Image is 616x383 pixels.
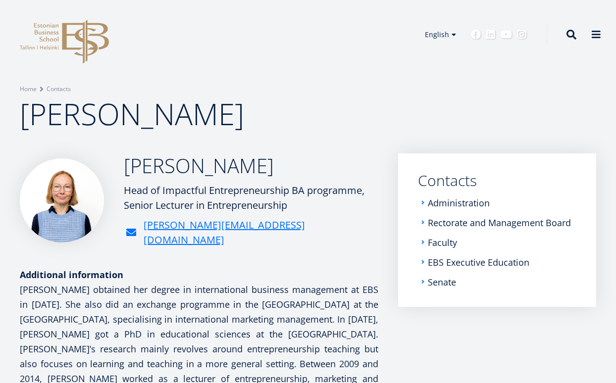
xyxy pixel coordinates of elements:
div: Head of Impactful Entrepreneurship BA programme, Senior Lecturer in Entrepreneurship [124,183,378,213]
div: Additional information [20,267,378,282]
a: Youtube [501,30,512,40]
a: Senate [428,277,456,287]
a: Contacts [418,173,576,188]
a: Contacts [47,84,71,94]
a: Facebook [471,30,481,40]
img: Marge Taks [20,158,104,242]
a: Administration [428,198,490,208]
a: Faculty [428,238,457,247]
a: Instagram [517,30,527,40]
span: [PERSON_NAME] [20,94,244,134]
a: EBS Executive Education [428,257,529,267]
a: [PERSON_NAME][EMAIL_ADDRESS][DOMAIN_NAME] [144,218,378,247]
a: Rectorate and Management Board [428,218,571,228]
a: Linkedin [486,30,496,40]
h2: [PERSON_NAME] [124,153,378,178]
a: Home [20,84,37,94]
